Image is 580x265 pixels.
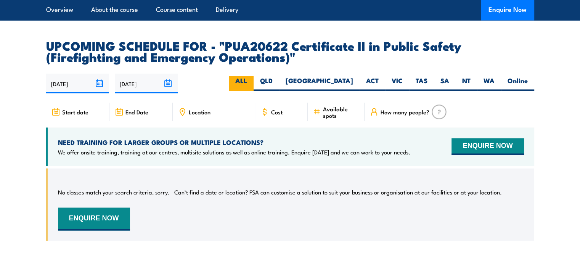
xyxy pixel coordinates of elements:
h4: NEED TRAINING FOR LARGER GROUPS OR MULTIPLE LOCATIONS? [58,138,410,146]
h2: UPCOMING SCHEDULE FOR - "PUA20622 Certificate II in Public Safety (Firefighting and Emergency Ope... [46,40,534,61]
p: No classes match your search criteria, sorry. [58,188,170,196]
label: [GEOGRAPHIC_DATA] [279,76,360,91]
span: How many people? [381,108,429,115]
p: We offer onsite training, training at our centres, multisite solutions as well as online training... [58,148,410,156]
button: ENQUIRE NOW [58,207,130,230]
span: Cost [271,108,283,115]
label: VIC [385,76,409,91]
span: Available spots [323,105,359,118]
label: NT [456,76,477,91]
span: Location [189,108,210,115]
span: End Date [125,108,148,115]
p: Can’t find a date or location? FSA can customise a solution to suit your business or organisation... [174,188,502,196]
span: Start date [62,108,88,115]
label: ACT [360,76,385,91]
label: SA [434,76,456,91]
label: TAS [409,76,434,91]
label: ALL [229,76,254,91]
label: QLD [254,76,279,91]
label: WA [477,76,501,91]
label: Online [501,76,534,91]
input: To date [115,74,178,93]
button: ENQUIRE NOW [451,138,524,155]
input: From date [46,74,109,93]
